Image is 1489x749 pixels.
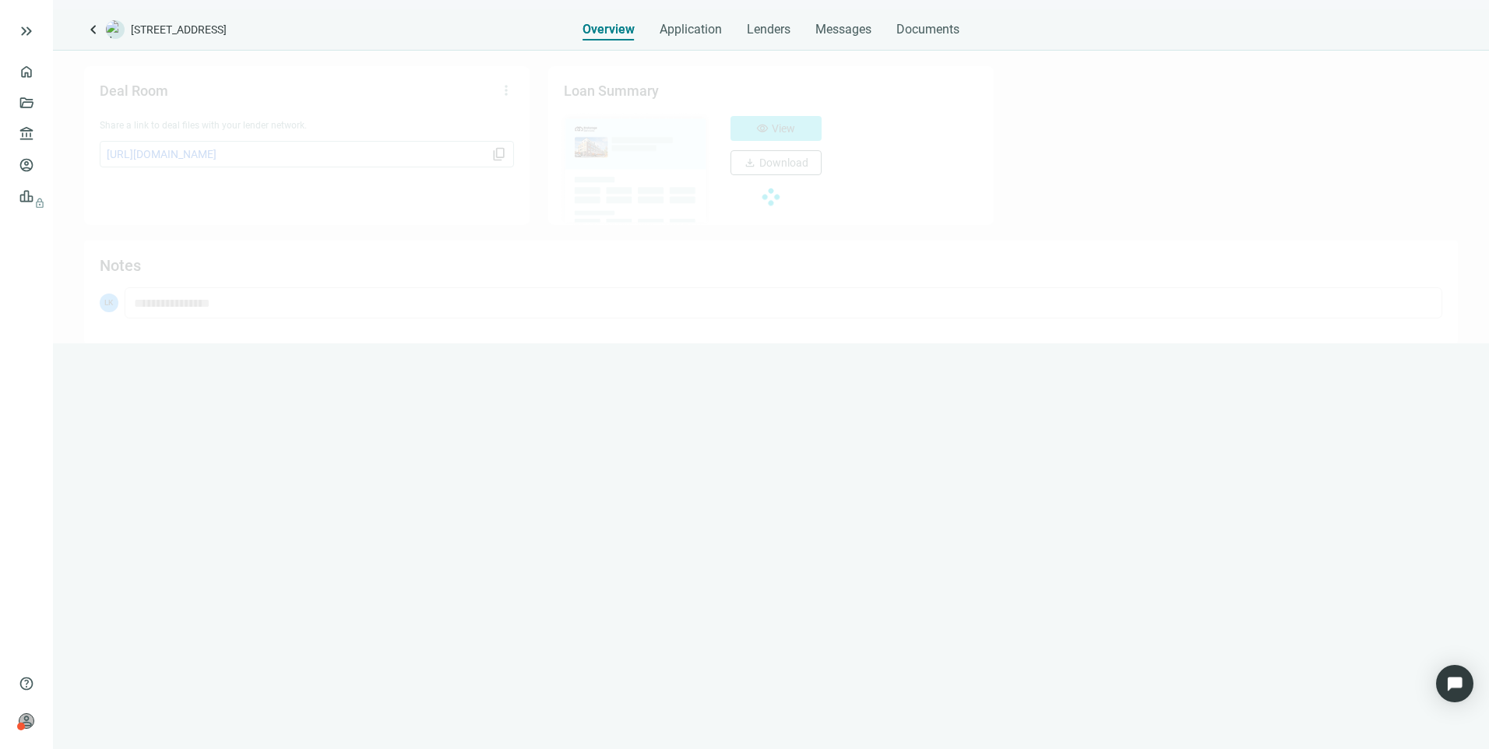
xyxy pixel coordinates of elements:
[815,22,871,37] span: Messages
[19,713,34,729] span: person
[660,22,722,37] span: Application
[106,20,125,39] img: deal-logo
[17,22,36,40] button: keyboard_double_arrow_right
[583,22,635,37] span: Overview
[19,676,34,691] span: help
[747,22,790,37] span: Lenders
[896,22,959,37] span: Documents
[131,22,227,37] span: [STREET_ADDRESS]
[1436,665,1473,702] div: Open Intercom Messenger
[84,20,103,39] a: keyboard_arrow_left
